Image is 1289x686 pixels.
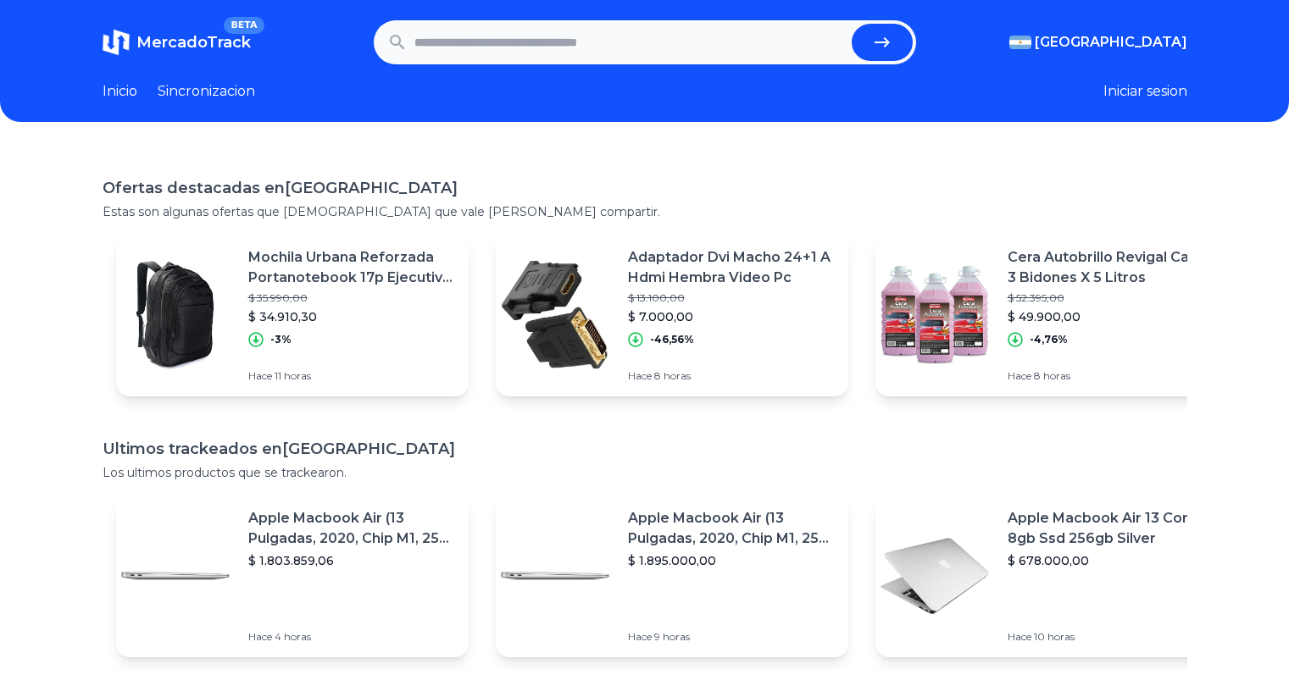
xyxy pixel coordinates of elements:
img: Featured image [116,256,235,374]
p: Hace 9 horas [628,630,835,644]
p: -4,76% [1030,333,1068,346]
p: Apple Macbook Air (13 Pulgadas, 2020, Chip M1, 256 Gb De Ssd, 8 Gb De Ram) - Plata [248,508,455,549]
p: $ 34.910,30 [248,308,455,325]
p: $ 13.100,00 [628,291,835,305]
span: MercadoTrack [136,33,251,52]
p: Hace 8 horas [1008,369,1214,383]
img: MercadoTrack [103,29,130,56]
a: Featured imageMochila Urbana Reforzada Portanotebook 17p Ejecutiva 30 Lts$ 35.990,00$ 34.910,30-3... [116,234,469,396]
img: Featured image [875,256,994,374]
button: Iniciar sesion [1103,81,1187,102]
h1: Ultimos trackeados en [GEOGRAPHIC_DATA] [103,437,1187,461]
p: Hace 10 horas [1008,630,1214,644]
p: Adaptador Dvi Macho 24+1 A Hdmi Hembra Video Pc [628,247,835,288]
a: Featured imageApple Macbook Air (13 Pulgadas, 2020, Chip M1, 256 Gb De Ssd, 8 Gb De Ram) - Plata$... [116,495,469,657]
p: $ 7.000,00 [628,308,835,325]
p: -3% [270,333,292,346]
img: Featured image [116,517,235,635]
button: [GEOGRAPHIC_DATA] [1009,32,1187,53]
p: $ 1.803.859,06 [248,552,455,569]
p: Estas son algunas ofertas que [DEMOGRAPHIC_DATA] que vale [PERSON_NAME] compartir. [103,203,1187,220]
a: Featured imageApple Macbook Air (13 Pulgadas, 2020, Chip M1, 256 Gb De Ssd, 8 Gb De Ram) - Plata$... [496,495,848,657]
p: $ 49.900,00 [1008,308,1214,325]
img: Featured image [875,517,994,635]
p: Los ultimos productos que se trackearon. [103,464,1187,481]
p: Cera Autobrillo Revigal Caja X 3 Bidones X 5 Litros [1008,247,1214,288]
a: Inicio [103,81,137,102]
a: MercadoTrackBETA [103,29,251,56]
h1: Ofertas destacadas en [GEOGRAPHIC_DATA] [103,176,1187,200]
span: [GEOGRAPHIC_DATA] [1035,32,1187,53]
p: $ 1.895.000,00 [628,552,835,569]
p: $ 35.990,00 [248,291,455,305]
p: $ 52.395,00 [1008,291,1214,305]
a: Featured imageCera Autobrillo Revigal Caja X 3 Bidones X 5 Litros$ 52.395,00$ 49.900,00-4,76%Hace... [875,234,1228,396]
img: Featured image [496,256,614,374]
a: Sincronizacion [158,81,255,102]
p: Apple Macbook Air (13 Pulgadas, 2020, Chip M1, 256 Gb De Ssd, 8 Gb De Ram) - Plata [628,508,835,549]
span: BETA [224,17,264,34]
p: $ 678.000,00 [1008,552,1214,569]
p: Mochila Urbana Reforzada Portanotebook 17p Ejecutiva 30 Lts [248,247,455,288]
p: Hace 4 horas [248,630,455,644]
a: Featured imageApple Macbook Air 13 Core I5 8gb Ssd 256gb Silver$ 678.000,00Hace 10 horas [875,495,1228,657]
img: Argentina [1009,36,1031,49]
img: Featured image [496,517,614,635]
p: Apple Macbook Air 13 Core I5 8gb Ssd 256gb Silver [1008,508,1214,549]
p: -46,56% [650,333,694,346]
a: Featured imageAdaptador Dvi Macho 24+1 A Hdmi Hembra Video Pc$ 13.100,00$ 7.000,00-46,56%Hace 8 h... [496,234,848,396]
p: Hace 11 horas [248,369,455,383]
p: Hace 8 horas [628,369,835,383]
